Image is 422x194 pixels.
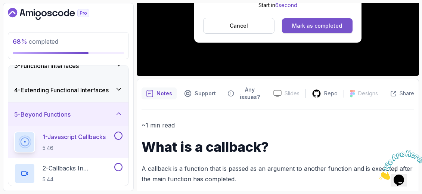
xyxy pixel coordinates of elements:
[43,176,113,183] p: 5:44
[223,84,267,103] button: Feedback button
[376,147,422,183] iframe: chat widget
[8,8,106,20] a: Dashboard
[282,18,353,33] button: Mark as completed
[43,144,106,152] p: 5:46
[14,132,122,153] button: 1-Javascript Callbacks5:46
[400,90,414,97] p: Share
[142,120,414,130] p: ~1 min read
[14,86,109,95] h3: 4 - Extending Functional Interfaces
[203,18,274,34] button: Cancel
[285,90,300,97] p: Slides
[195,90,216,97] p: Support
[14,163,122,184] button: 2-Callbacks In [GEOGRAPHIC_DATA]5:44
[237,86,263,101] p: Any issues?
[180,84,220,103] button: Support button
[8,102,128,126] button: 5-Beyond Functions
[14,61,79,70] h3: 3 - Functional Interfaces
[324,90,338,97] p: Repo
[384,90,414,97] button: Share
[292,22,342,30] div: Mark as completed
[275,2,297,8] span: 6 second
[358,90,378,97] p: Designs
[43,132,106,141] p: 1 - Javascript Callbacks
[142,163,414,184] p: A callback is a function that is passed as an argument to another function and is executed after ...
[8,78,128,102] button: 4-Extending Functional Interfaces
[230,22,248,30] p: Cancel
[43,164,113,173] p: 2 - Callbacks In [GEOGRAPHIC_DATA]
[8,54,128,78] button: 3-Functional Interfaces
[306,89,344,98] a: Repo
[3,3,49,33] img: Chat attention grabber
[13,38,58,45] span: completed
[156,90,172,97] p: Notes
[215,1,341,9] p: Start in
[3,3,6,9] span: 1
[14,110,71,119] h3: 5 - Beyond Functions
[142,84,177,103] button: notes button
[13,38,27,45] span: 68 %
[142,139,414,154] h1: What is a callback?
